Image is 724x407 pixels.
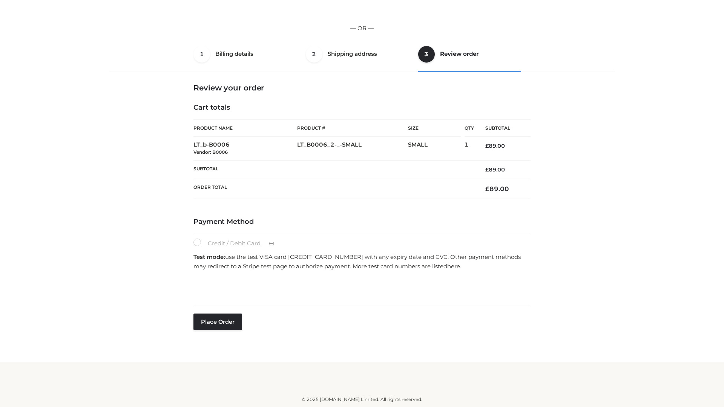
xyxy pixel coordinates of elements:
th: Product # [297,119,408,137]
small: Vendor: B0006 [193,149,228,155]
td: LT_B0006_2-_-SMALL [297,137,408,161]
strong: Test mode: [193,253,225,260]
p: use the test VISA card [CREDIT_CARD_NUMBER] with any expiry date and CVC. Other payment methods m... [193,252,531,271]
span: £ [485,142,489,149]
div: © 2025 [DOMAIN_NAME] Limited. All rights reserved. [112,396,612,403]
th: Order Total [193,179,474,199]
p: — OR — [112,23,612,33]
h4: Cart totals [193,104,531,112]
button: Place order [193,314,242,330]
span: £ [485,185,489,193]
img: Credit / Debit Card [264,239,278,248]
th: Subtotal [193,160,474,179]
bdi: 89.00 [485,185,509,193]
span: £ [485,166,489,173]
th: Product Name [193,119,297,137]
h4: Payment Method [193,218,531,226]
iframe: Secure payment input frame [192,274,529,301]
th: Size [408,120,461,137]
td: 1 [465,137,474,161]
bdi: 89.00 [485,166,505,173]
td: LT_b-B0006 [193,137,297,161]
th: Qty [465,119,474,137]
th: Subtotal [474,120,531,137]
h3: Review your order [193,83,531,92]
td: SMALL [408,137,465,161]
label: Credit / Debit Card [193,239,282,248]
bdi: 89.00 [485,142,505,149]
a: here [447,263,460,270]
